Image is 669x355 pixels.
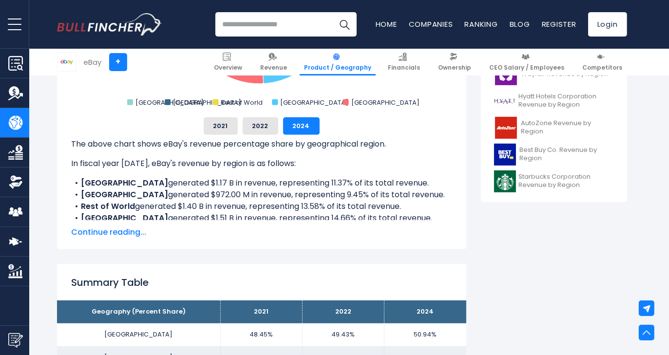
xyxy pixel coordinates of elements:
[332,12,357,37] button: Search
[72,177,452,189] li: generated $1.17 B in revenue, representing 11.37% of its total revenue.
[72,212,452,224] li: generated $1.51 B in revenue, representing 14.66% of its total revenue.
[72,189,452,201] li: generated $972.00 M in revenue, representing 9.45% of its total revenue.
[409,19,453,29] a: Companies
[72,226,452,238] span: Continue reading...
[84,56,102,68] div: eBay
[256,49,292,75] a: Revenue
[485,49,569,75] a: CEO Salary / Employees
[81,201,135,212] b: Rest of World
[109,53,127,71] a: +
[519,146,613,163] span: Best Buy Co. Revenue by Region
[57,300,221,323] th: Geography (Percent Share)
[72,275,452,290] h2: Summary Table
[519,173,614,189] span: Starbucks Corporation Revenue by Region
[72,158,452,169] p: In fiscal year [DATE], eBay's revenue by region is as follows:
[510,19,530,29] a: Blog
[304,64,371,72] span: Product / Geography
[8,175,23,189] img: Ownership
[204,117,238,135] button: 2021
[488,168,620,195] a: Starbucks Corporation Revenue by Region
[72,131,452,282] div: The for eBay is the [GEOGRAPHIC_DATA], which represents 50.94% of its total revenue. The for eBay...
[243,117,278,135] button: 2022
[81,212,169,224] b: [GEOGRAPHIC_DATA]
[81,189,169,200] b: [GEOGRAPHIC_DATA]
[221,300,303,323] th: 2021
[465,19,498,29] a: Ranking
[280,98,348,107] text: [GEOGRAPHIC_DATA]
[300,49,376,75] a: Product / Geography
[519,93,614,109] span: Hyatt Hotels Corporation Revenue by Region
[583,64,623,72] span: Competitors
[434,49,476,75] a: Ownership
[521,119,614,136] span: AutoZone Revenue by Region
[376,19,397,29] a: Home
[57,13,162,36] a: Go to homepage
[210,49,247,75] a: Overview
[135,98,204,107] text: [GEOGRAPHIC_DATA]
[439,64,472,72] span: Ownership
[384,300,466,323] th: 2024
[488,141,620,168] a: Best Buy Co. Revenue by Region
[303,300,384,323] th: 2022
[214,64,243,72] span: Overview
[388,64,421,72] span: Financials
[494,144,517,166] img: BBY logo
[494,117,518,139] img: AZO logo
[521,70,609,78] span: Wayfair Revenue by Region
[81,177,169,188] b: [GEOGRAPHIC_DATA]
[221,323,303,346] td: 48.45%
[588,12,627,37] a: Login
[57,13,162,36] img: Bullfincher logo
[494,170,516,192] img: SBUX logo
[303,323,384,346] td: 49.43%
[351,98,419,107] text: [GEOGRAPHIC_DATA]
[494,90,516,112] img: H logo
[57,53,76,71] img: EBAY logo
[384,323,466,346] td: 50.94%
[488,114,620,141] a: AutoZone Revenue by Region
[173,98,241,107] text: [GEOGRAPHIC_DATA]
[72,138,452,150] p: The above chart shows eBay's revenue percentage share by geographical region.
[72,201,452,212] li: generated $1.40 B in revenue, representing 13.58% of its total revenue.
[490,64,565,72] span: CEO Salary / Employees
[542,19,576,29] a: Register
[384,49,425,75] a: Financials
[283,117,320,135] button: 2024
[488,88,620,114] a: Hyatt Hotels Corporation Revenue by Region
[57,323,221,346] td: [GEOGRAPHIC_DATA]
[578,49,627,75] a: Competitors
[221,98,263,107] text: Rest of World
[261,64,287,72] span: Revenue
